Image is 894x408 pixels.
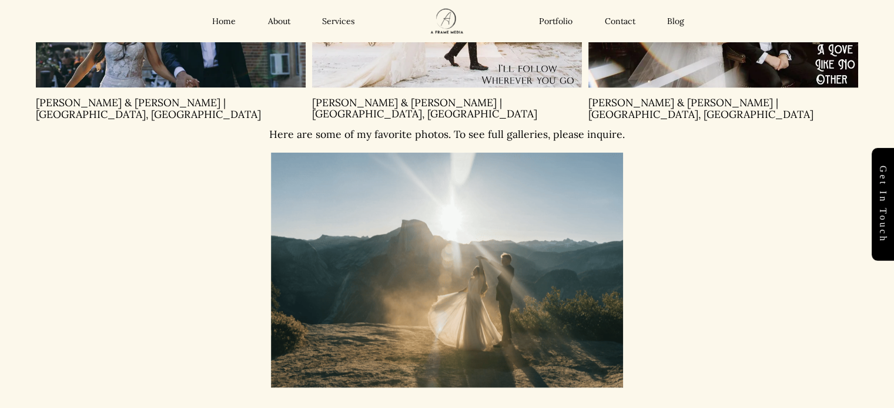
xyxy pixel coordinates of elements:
[667,16,684,27] a: Blog
[212,16,236,27] a: Home
[268,16,290,27] a: About
[322,16,355,27] a: Services
[312,97,582,120] p: [PERSON_NAME] & [PERSON_NAME] | [GEOGRAPHIC_DATA], [GEOGRAPHIC_DATA]
[588,97,858,120] p: [PERSON_NAME] & [PERSON_NAME] | [GEOGRAPHIC_DATA], [GEOGRAPHIC_DATA]
[36,97,306,120] p: [PERSON_NAME] & [PERSON_NAME] | [GEOGRAPHIC_DATA], [GEOGRAPHIC_DATA]
[209,129,686,140] p: Here are some of my favorite photos. To see full galleries, please inquire.
[539,16,572,27] a: Portfolio
[416,1,478,42] img: A Frame Media Wedding &amp; Corporate Videographer in Detroit Michigan
[604,16,635,27] a: Contact
[872,148,894,261] a: Get in touch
